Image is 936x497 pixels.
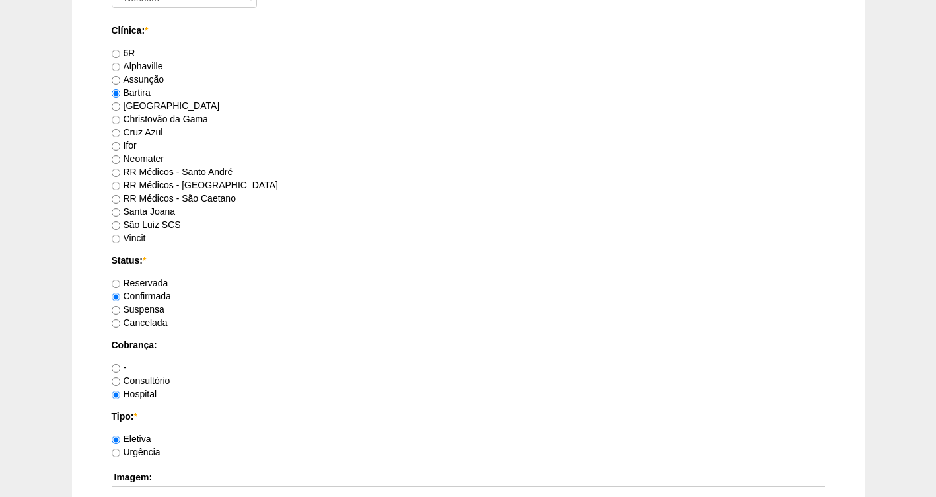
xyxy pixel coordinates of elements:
input: Assunção [112,76,120,85]
label: Cobrança: [112,338,825,352]
label: Christovão da Gama [112,114,208,124]
input: Christovão da Gama [112,116,120,124]
label: [GEOGRAPHIC_DATA] [112,100,220,111]
label: Status: [112,254,825,267]
label: Tipo: [112,410,825,423]
label: Neomater [112,153,164,164]
label: Hospital [112,389,157,399]
input: Neomater [112,155,120,164]
input: - [112,364,120,373]
input: Alphaville [112,63,120,71]
label: - [112,362,127,373]
label: Confirmada [112,291,171,301]
input: Vincit [112,235,120,243]
input: São Luiz SCS [112,221,120,230]
input: Consultório [112,377,120,386]
label: 6R [112,48,135,58]
label: RR Médicos - São Caetano [112,193,236,204]
input: Santa Joana [112,208,120,217]
label: RR Médicos - Santo André [112,167,233,177]
input: Eletiva [112,436,120,444]
label: Alphaville [112,61,163,71]
input: Bartira [112,89,120,98]
input: [GEOGRAPHIC_DATA] [112,102,120,111]
input: Urgência [112,449,120,457]
label: Urgência [112,447,161,457]
label: Eletiva [112,434,151,444]
label: São Luiz SCS [112,219,181,230]
input: RR Médicos - São Caetano [112,195,120,204]
input: Ifor [112,142,120,151]
label: Clínica: [112,24,825,37]
span: Este campo é obrigatório. [145,25,148,36]
input: RR Médicos - [GEOGRAPHIC_DATA] [112,182,120,190]
label: RR Médicos - [GEOGRAPHIC_DATA] [112,180,278,190]
label: Assunção [112,74,164,85]
span: Este campo é obrigatório. [143,255,146,266]
label: Cruz Azul [112,127,163,137]
input: 6R [112,50,120,58]
input: Suspensa [112,306,120,315]
label: Santa Joana [112,206,176,217]
label: Cancelada [112,317,168,328]
span: Este campo é obrigatório. [133,411,137,422]
label: Consultório [112,375,170,386]
input: Cancelada [112,319,120,328]
label: Reservada [112,278,168,288]
input: Cruz Azul [112,129,120,137]
input: Hospital [112,391,120,399]
label: Vincit [112,233,146,243]
th: Imagem: [112,468,825,487]
input: Confirmada [112,293,120,301]
input: Reservada [112,280,120,288]
label: Bartira [112,87,151,98]
label: Ifor [112,140,137,151]
label: Suspensa [112,304,164,315]
input: RR Médicos - Santo André [112,169,120,177]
